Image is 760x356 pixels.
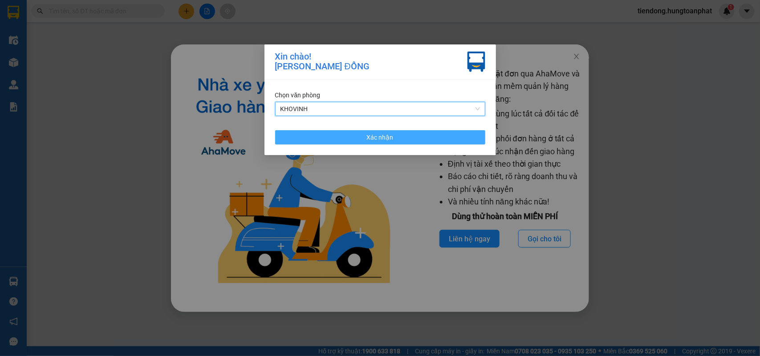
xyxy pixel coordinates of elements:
span: Xác nhận [367,132,394,142]
img: vxr-icon [467,52,485,72]
div: Chọn văn phòng [275,90,485,100]
button: Xác nhận [275,130,485,144]
div: Xin chào! [PERSON_NAME] ĐỒNG [275,52,370,72]
span: KHOVINH [280,102,480,116]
